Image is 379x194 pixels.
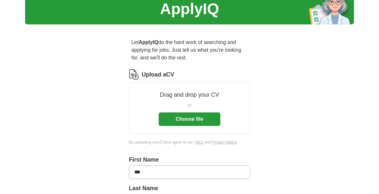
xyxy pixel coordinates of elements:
[129,184,250,193] label: Last Name
[159,112,220,126] button: Choose file
[188,102,191,109] span: or
[129,155,250,164] label: First Name
[142,70,174,79] label: Upload a CV
[129,36,250,64] p: Let do the hard work of searching and applying for jobs. Just tell us what you're looking for, an...
[160,91,219,99] p: Drag and drop your CV
[129,69,139,80] img: CV Icon
[194,140,204,145] a: T&Cs
[129,139,250,145] div: By uploading your CV you agree to our and .
[138,40,158,45] strong: ApplyIQ
[212,140,237,145] a: Privacy Notice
